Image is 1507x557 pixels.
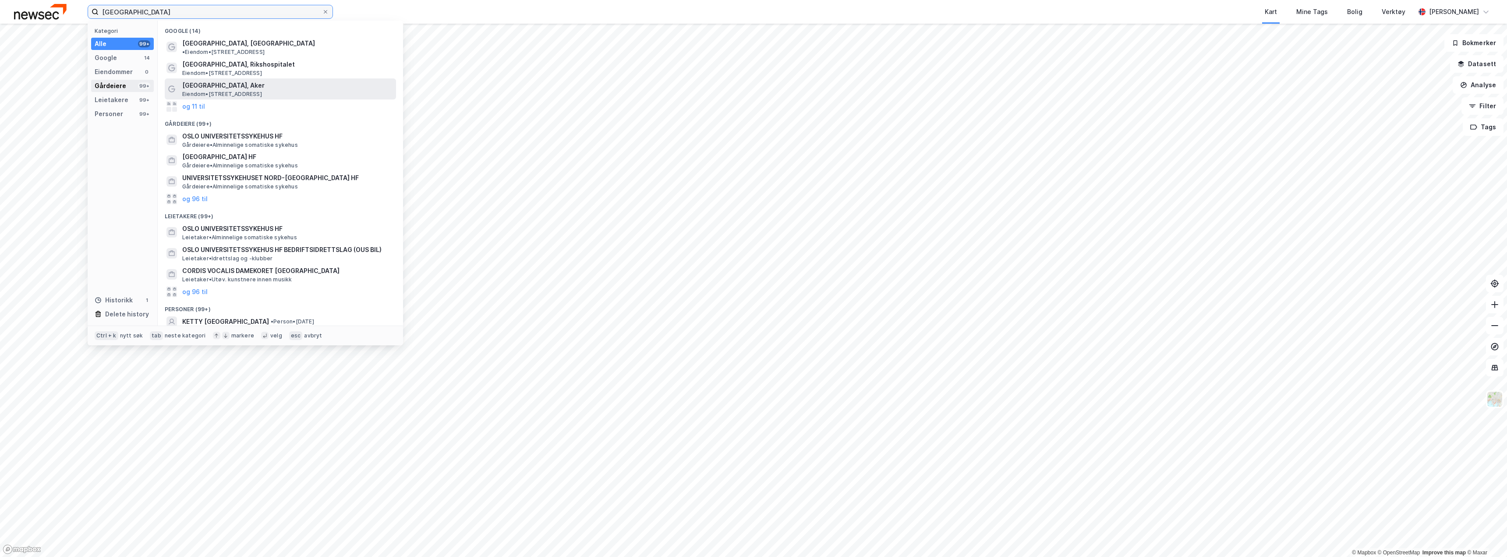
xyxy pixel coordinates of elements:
[182,131,393,142] span: OSLO UNIVERSITETSSYKEHUS HF
[143,54,150,61] div: 14
[105,309,149,319] div: Delete history
[143,297,150,304] div: 1
[1463,515,1507,557] div: Kontrollprogram for chat
[1450,55,1503,73] button: Datasett
[150,331,163,340] div: tab
[182,162,298,169] span: Gårdeiere • Alminnelige somatiske sykehus
[182,173,393,183] span: UNIVERSITETSSYKEHUSET NORD-[GEOGRAPHIC_DATA] HF
[1444,34,1503,52] button: Bokmerker
[182,59,393,70] span: [GEOGRAPHIC_DATA], Rikshospitalet
[158,206,403,222] div: Leietakere (99+)
[158,299,403,315] div: Personer (99+)
[95,331,118,340] div: Ctrl + k
[182,101,205,112] button: og 11 til
[182,194,208,204] button: og 96 til
[158,21,403,36] div: Google (14)
[95,67,133,77] div: Eiendommer
[99,5,322,18] input: Søk på adresse, matrikkel, gårdeiere, leietakere eller personer
[182,49,185,55] span: •
[95,295,133,305] div: Historikk
[143,68,150,75] div: 0
[182,49,265,56] span: Eiendom • [STREET_ADDRESS]
[182,152,393,162] span: [GEOGRAPHIC_DATA] HF
[95,53,117,63] div: Google
[14,4,67,19] img: newsec-logo.f6e21ccffca1b3a03d2d.png
[1296,7,1328,17] div: Mine Tags
[138,82,150,89] div: 99+
[182,245,393,255] span: OSLO UNIVERSITETSSYKEHUS HF BEDRIFTSIDRETTSLAG (OUS BIL)
[182,142,298,149] span: Gårdeiere • Alminnelige somatiske sykehus
[182,287,208,297] button: og 96 til
[95,28,154,34] div: Kategori
[271,318,314,325] span: Person • [DATE]
[182,183,298,190] span: Gårdeiere • Alminnelige somatiske sykehus
[158,114,403,129] div: Gårdeiere (99+)
[182,255,272,262] span: Leietaker • Idrettslag og -klubber
[182,276,292,283] span: Leietaker • Utøv. kunstnere innen musikk
[138,110,150,117] div: 99+
[271,318,273,325] span: •
[1382,7,1405,17] div: Verktøy
[165,332,206,339] div: neste kategori
[95,39,106,49] div: Alle
[1347,7,1362,17] div: Bolig
[1352,550,1376,556] a: Mapbox
[1378,550,1420,556] a: OpenStreetMap
[1486,391,1503,408] img: Z
[3,544,41,554] a: Mapbox homepage
[182,234,297,241] span: Leietaker • Alminnelige somatiske sykehus
[1422,550,1466,556] a: Improve this map
[182,224,393,234] span: OSLO UNIVERSITETSSYKEHUS HF
[1463,515,1507,557] iframe: Chat Widget
[182,266,393,276] span: CORDIS VOCALIS DAMEKORET [GEOGRAPHIC_DATA]
[304,332,322,339] div: avbryt
[182,80,393,91] span: [GEOGRAPHIC_DATA], Aker
[182,91,262,98] span: Eiendom • [STREET_ADDRESS]
[120,332,143,339] div: nytt søk
[182,70,262,77] span: Eiendom • [STREET_ADDRESS]
[1461,97,1503,115] button: Filter
[270,332,282,339] div: velg
[1463,118,1503,136] button: Tags
[138,96,150,103] div: 99+
[95,95,128,105] div: Leietakere
[182,316,269,327] span: KETTY [GEOGRAPHIC_DATA]
[231,332,254,339] div: markere
[289,331,303,340] div: esc
[1265,7,1277,17] div: Kart
[95,81,126,91] div: Gårdeiere
[1429,7,1479,17] div: [PERSON_NAME]
[95,109,123,119] div: Personer
[1453,76,1503,94] button: Analyse
[182,38,315,49] span: [GEOGRAPHIC_DATA], [GEOGRAPHIC_DATA]
[138,40,150,47] div: 99+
